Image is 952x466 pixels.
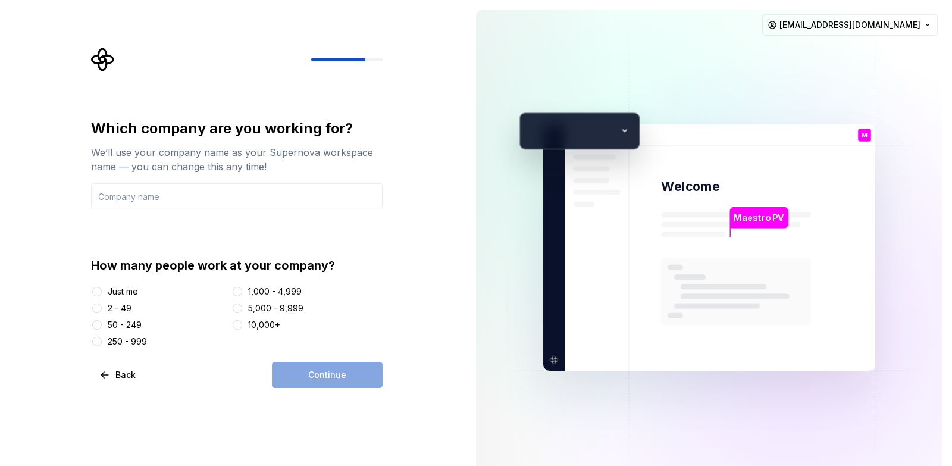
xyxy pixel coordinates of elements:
[248,319,280,331] div: 10,000+
[91,362,146,388] button: Back
[862,132,868,139] p: M
[91,257,383,274] div: How many people work at your company?
[248,302,303,314] div: 5,000 - 9,999
[91,48,115,71] svg: Supernova Logo
[91,145,383,174] div: We’ll use your company name as your Supernova workspace name — you can change this any time!
[108,336,147,348] div: 250 - 999
[108,286,138,298] div: Just me
[762,14,938,36] button: [EMAIL_ADDRESS][DOMAIN_NAME]
[115,369,136,381] span: Back
[91,183,383,209] input: Company name
[734,211,784,224] p: Maestro PV
[108,302,131,314] div: 2 - 49
[248,286,302,298] div: 1,000 - 4,999
[91,119,383,138] div: Which company are you working for?
[661,178,719,195] p: Welcome
[779,19,920,31] span: [EMAIL_ADDRESS][DOMAIN_NAME]
[108,319,142,331] div: 50 - 249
